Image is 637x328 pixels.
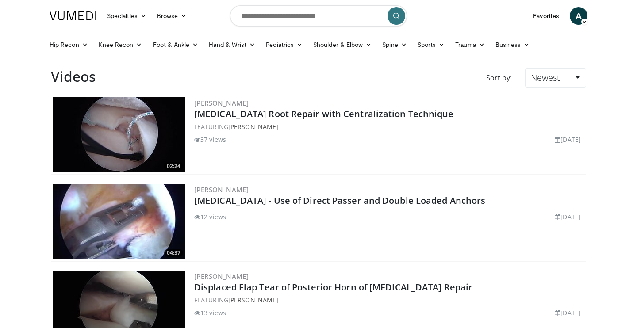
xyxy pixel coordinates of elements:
div: Sort by: [480,68,518,88]
li: [DATE] [555,308,581,317]
a: Newest [525,68,586,88]
a: 04:37 [53,184,185,259]
a: Pediatrics [261,36,308,53]
span: 04:37 [164,249,183,257]
span: Newest [531,72,560,84]
a: [PERSON_NAME] [194,272,249,281]
li: 12 views [194,212,226,221]
a: [MEDICAL_DATA] Root Repair with Centralization Technique [194,108,454,120]
li: [DATE] [555,135,581,144]
a: [PERSON_NAME] [194,185,249,194]
a: [MEDICAL_DATA] - Use of Direct Passer and Double Loaded Anchors [194,195,485,206]
a: Hip Recon [44,36,93,53]
span: 02:24 [164,162,183,170]
a: 02:24 [53,97,185,172]
a: Sports [412,36,450,53]
a: [PERSON_NAME] [228,122,278,131]
li: 13 views [194,308,226,317]
a: Foot & Ankle [148,36,204,53]
a: [PERSON_NAME] [228,296,278,304]
img: 926032fc-011e-4e04-90f2-afa899d7eae5.300x170_q85_crop-smart_upscale.jpg [53,97,185,172]
a: A [570,7,587,25]
li: [DATE] [555,212,581,221]
a: [PERSON_NAME] [194,99,249,107]
a: Displaced Flap Tear of Posterior Horn of [MEDICAL_DATA] Repair [194,281,472,293]
a: Trauma [450,36,490,53]
img: VuMedi Logo [50,11,96,20]
h2: Videos [51,68,96,85]
div: FEATURING [194,122,584,131]
a: Favorites [528,7,564,25]
a: Hand & Wrist [203,36,261,53]
img: cd449402-123d-47f7-b112-52d159f17939.300x170_q85_crop-smart_upscale.jpg [53,184,185,259]
a: Browse [152,7,192,25]
a: Shoulder & Elbow [308,36,377,53]
li: 37 views [194,135,226,144]
a: Specialties [102,7,152,25]
div: FEATURING [194,295,584,305]
a: Spine [377,36,412,53]
input: Search topics, interventions [230,5,407,27]
a: Knee Recon [93,36,148,53]
a: Business [490,36,535,53]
